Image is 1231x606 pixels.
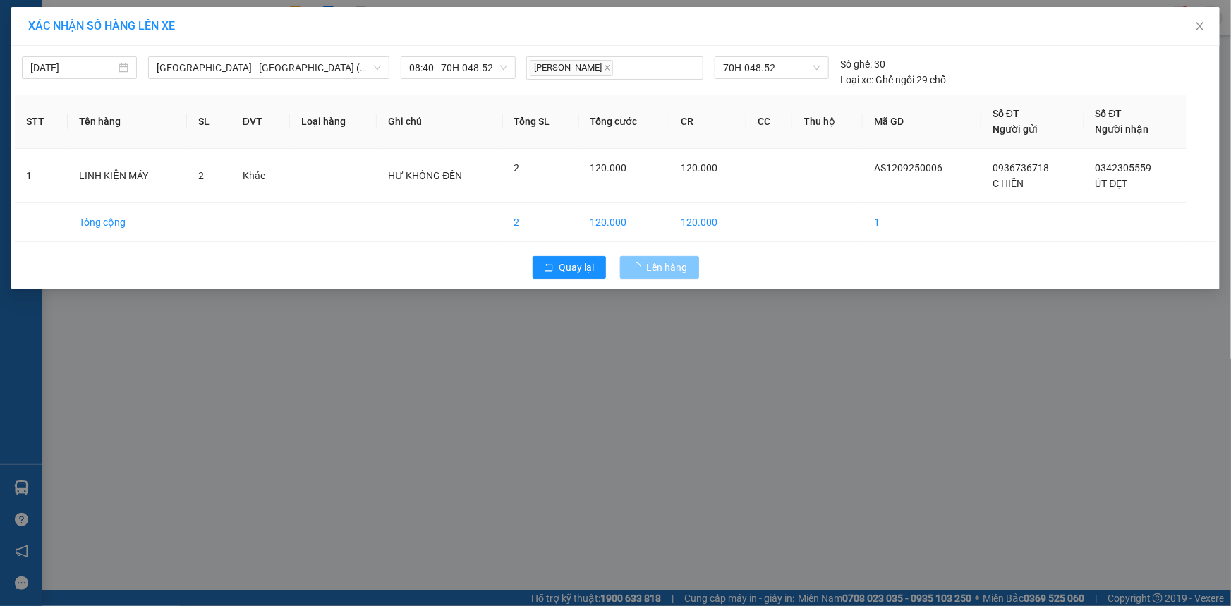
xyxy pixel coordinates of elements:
[68,95,187,149] th: Tên hàng
[377,95,502,149] th: Ghi chú
[28,19,175,32] span: XÁC NHẬN SỐ HÀNG LÊN XE
[993,123,1038,135] span: Người gửi
[30,60,116,75] input: 12/09/2025
[993,178,1024,189] span: C HIỀN
[290,95,377,149] th: Loại hàng
[792,95,863,149] th: Thu hộ
[15,149,68,203] td: 1
[514,162,520,174] span: 2
[1096,178,1128,189] span: ÚT ĐẸT
[15,95,68,149] th: STT
[681,162,717,174] span: 120.000
[993,108,1019,119] span: Số ĐT
[1096,162,1152,174] span: 0342305559
[231,149,290,203] td: Khác
[647,260,688,275] span: Lên hàng
[1194,20,1206,32] span: close
[579,95,670,149] th: Tổng cước
[1096,108,1122,119] span: Số ĐT
[669,203,746,242] td: 120.000
[863,203,981,242] td: 1
[544,262,554,274] span: rollback
[723,57,820,78] span: 70H-048.52
[231,95,290,149] th: ĐVT
[503,95,579,149] th: Tổng SL
[68,203,187,242] td: Tổng cộng
[198,170,204,181] span: 2
[746,95,792,149] th: CC
[388,170,462,181] span: HƯ KHÔNG ĐỀN
[840,56,872,72] span: Số ghế:
[840,72,946,87] div: Ghế ngồi 29 chỗ
[604,64,611,71] span: close
[68,149,187,203] td: LINH KIỆN MÁY
[863,95,981,149] th: Mã GD
[620,256,699,279] button: Lên hàng
[1096,123,1149,135] span: Người nhận
[530,60,613,76] span: [PERSON_NAME]
[533,256,606,279] button: rollbackQuay lại
[1180,7,1220,47] button: Close
[559,260,595,275] span: Quay lại
[579,203,670,242] td: 120.000
[409,57,507,78] span: 08:40 - 70H-048.52
[187,95,231,149] th: SL
[157,57,381,78] span: Sài Gòn - Tây Ninh (VIP)
[840,72,873,87] span: Loại xe:
[631,262,647,272] span: loading
[373,63,382,72] span: down
[669,95,746,149] th: CR
[993,162,1049,174] span: 0936736718
[840,56,885,72] div: 30
[590,162,627,174] span: 120.000
[874,162,942,174] span: AS1209250006
[503,203,579,242] td: 2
